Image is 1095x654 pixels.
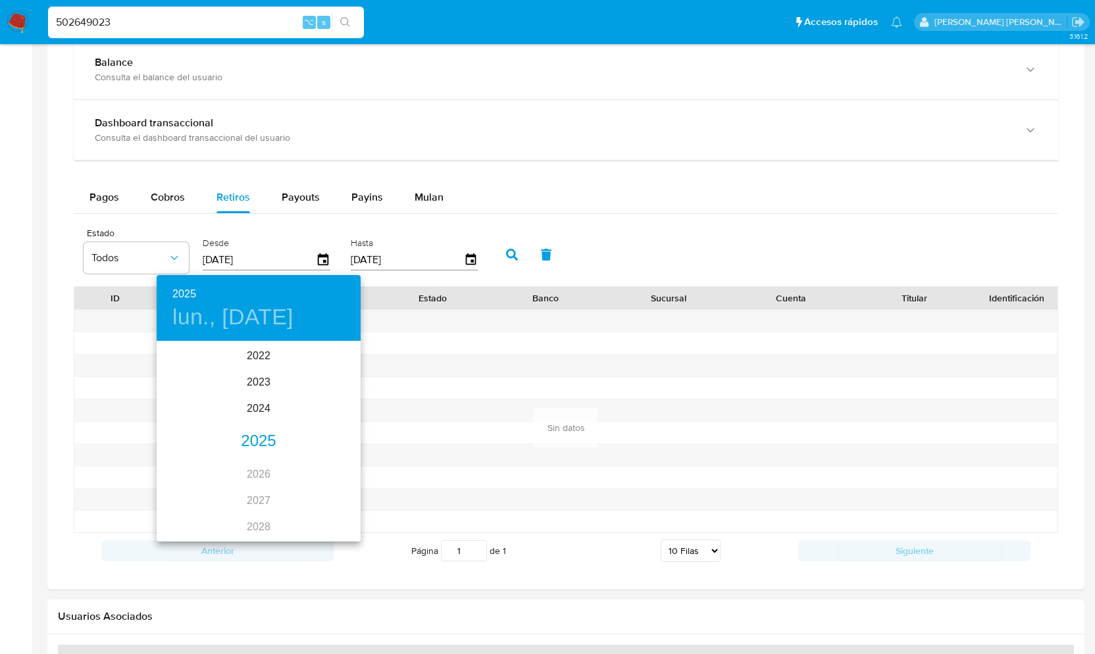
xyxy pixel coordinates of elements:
button: 2025 [172,285,196,303]
div: 2024 [157,395,361,422]
div: 2023 [157,369,361,395]
div: 2022 [157,343,361,369]
button: lun., [DATE] [172,303,293,331]
div: 2025 [157,428,361,455]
